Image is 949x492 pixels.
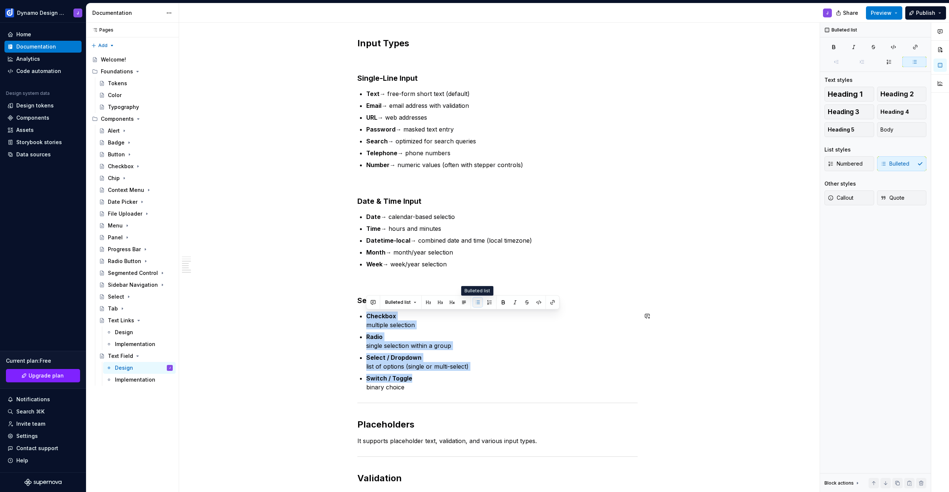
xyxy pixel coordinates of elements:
[357,436,638,445] p: It supports placeholder text, validation, and various input types.
[92,9,162,17] div: Documentation
[16,55,40,63] div: Analytics
[17,9,65,17] div: Dynamo Design System
[366,161,390,169] strong: Number
[108,151,125,158] div: Button
[96,172,176,184] a: Chip
[366,249,386,256] strong: Month
[96,184,176,196] a: Context Menu
[89,54,176,386] div: Page tree
[16,396,50,403] div: Notifications
[366,375,412,382] strong: Switch / Toggle
[824,190,874,205] button: Callout
[16,151,51,158] div: Data sources
[4,41,82,53] a: Documentation
[108,352,133,360] div: Text Field
[6,357,80,365] div: Current plan : Free
[89,66,176,77] div: Foundations
[366,333,383,340] strong: Radio
[16,139,62,146] div: Storybook stories
[96,303,176,315] a: Tab
[103,338,176,350] a: Implementation
[824,76,853,84] div: Text styles
[824,104,874,119] button: Heading 3
[843,9,858,17] span: Share
[89,54,176,66] a: Welcome!
[832,6,863,20] button: Share
[366,101,638,110] p: → email address with validation
[4,112,82,124] a: Components
[916,9,935,17] span: Publish
[1,5,85,21] button: Dynamo Design SystemJ
[96,267,176,279] a: Segmented Control
[16,67,61,75] div: Code automation
[108,186,144,194] div: Context Menu
[366,89,638,98] p: → free-form short text (default)
[103,362,176,374] a: DesignJ
[366,224,638,233] p: → hours and minutes
[4,406,82,418] button: Search ⌘K
[828,90,863,98] span: Heading 1
[828,108,859,116] span: Heading 3
[905,6,946,20] button: Publish
[880,126,893,133] span: Body
[108,222,123,229] div: Menu
[29,372,64,379] span: Upgrade plan
[103,326,176,338] a: Design
[108,127,120,134] div: Alert
[4,430,82,442] a: Settings
[366,236,638,245] p: → combined date and time (local timezone)
[96,255,176,267] a: Radio Button
[101,56,126,63] div: Welcome!
[366,149,397,157] strong: Telephone
[824,180,856,187] div: Other styles
[828,126,854,133] span: Heading 5
[366,137,388,145] strong: Search
[108,80,127,87] div: Tokens
[4,124,82,136] a: Assets
[366,237,410,244] strong: Datetime-local
[96,196,176,208] a: Date Picker
[828,194,853,202] span: Callout
[96,208,176,220] a: File Uploader
[108,269,158,277] div: Segmented Control
[96,77,176,89] a: Tokens
[169,364,171,372] div: J
[824,478,860,488] div: Block actions
[877,190,927,205] button: Quote
[108,281,158,289] div: Sidebar Navigation
[16,408,44,415] div: Search ⌘K
[382,297,420,307] button: Bulleted list
[16,31,31,38] div: Home
[96,279,176,291] a: Sidebar Navigation
[96,232,176,243] a: Panel
[96,149,176,160] a: Button
[101,68,133,75] div: Foundations
[366,149,638,157] p: → phone numbers
[366,160,638,169] p: → numeric values (often with stepper controls)
[5,9,14,17] img: c5f292b4-1c74-4827-b374-41971f8eb7d9.png
[16,102,54,109] div: Design tokens
[828,160,863,167] span: Numbered
[824,146,851,153] div: List styles
[880,90,914,98] span: Heading 2
[101,115,134,123] div: Components
[96,89,176,101] a: Color
[89,40,117,51] button: Add
[366,212,638,221] p: → calendar-based selectio
[871,9,892,17] span: Preview
[108,257,141,265] div: Radio Button
[4,65,82,77] a: Code automation
[108,234,123,241] div: Panel
[96,101,176,113] a: Typography
[96,291,176,303] a: Select
[366,354,421,361] strong: Select / Dropdown
[115,340,155,348] div: Implementation
[6,369,80,382] a: Upgrade plan
[108,246,141,253] div: Progress Bar
[4,100,82,112] a: Design tokens
[824,156,874,171] button: Numbered
[96,160,176,172] a: Checkbox
[366,114,377,121] strong: URL
[824,122,874,137] button: Heading 5
[366,137,638,146] p: → optimized for search queries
